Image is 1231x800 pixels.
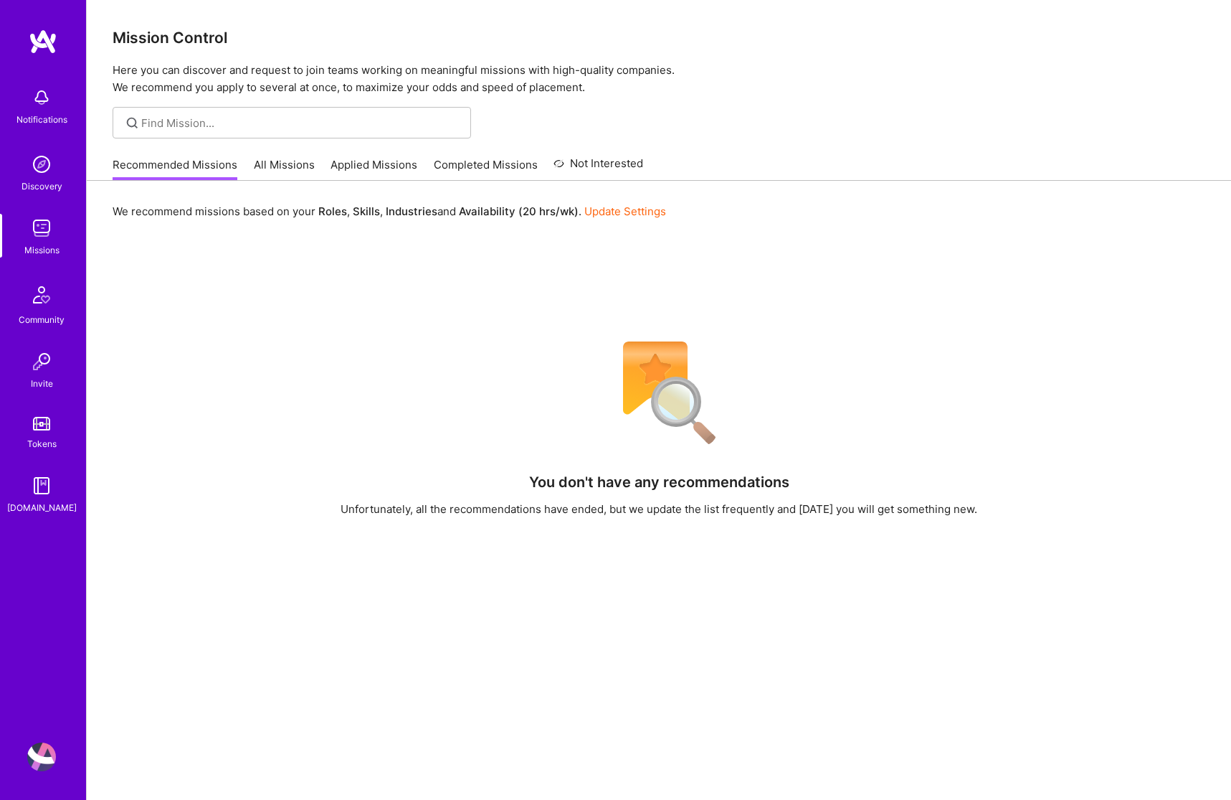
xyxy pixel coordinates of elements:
b: Skills [353,204,380,218]
div: Notifications [16,112,67,127]
img: bell [27,83,56,112]
h4: You don't have any recommendations [529,474,789,491]
b: Industries [386,204,437,218]
img: tokens [33,417,50,430]
div: Discovery [22,179,62,194]
p: Here you can discover and request to join teams working on meaningful missions with high-quality ... [113,62,1205,96]
b: Availability (20 hrs/wk) [459,204,579,218]
img: teamwork [27,214,56,243]
i: icon SearchGrey [124,115,141,131]
a: Not Interested [553,155,643,181]
img: No Results [598,332,720,454]
img: Community [24,278,59,312]
img: User Avatar [27,743,56,771]
img: logo [29,29,57,55]
a: Applied Missions [331,157,417,181]
h3: Mission Control [113,29,1205,47]
a: Completed Missions [434,157,538,181]
img: discovery [27,150,56,179]
img: Invite [27,347,56,376]
img: guide book [27,471,56,500]
div: Missions [24,243,60,258]
input: Find Mission... [141,116,460,131]
div: Unfortunately, all the recommendations have ended, but we update the list frequently and [DATE] y... [341,502,977,517]
a: Update Settings [584,204,666,218]
div: [DOMAIN_NAME] [7,500,77,515]
div: Invite [31,376,53,391]
div: Tokens [27,436,57,451]
a: All Missions [254,157,315,181]
p: We recommend missions based on your , , and . [113,204,666,219]
a: Recommended Missions [113,157,237,181]
div: Community [19,312,65,327]
b: Roles [318,204,347,218]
